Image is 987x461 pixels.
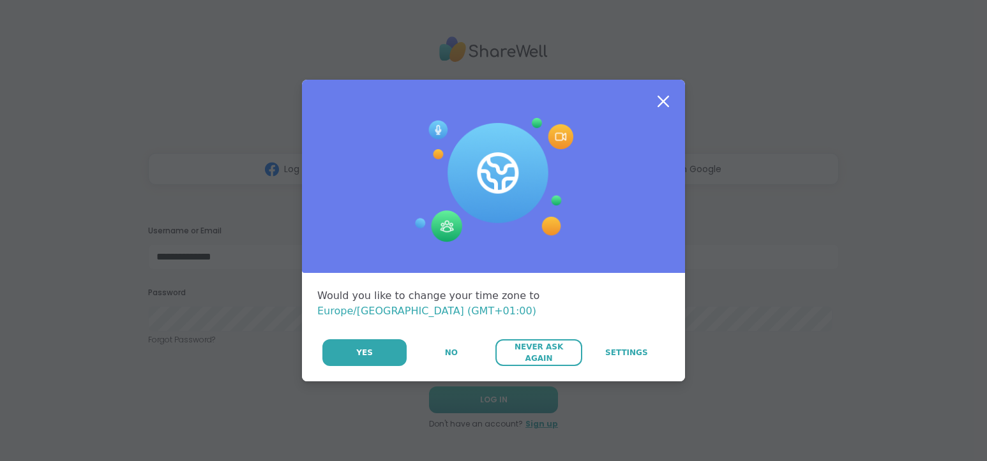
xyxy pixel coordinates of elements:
span: Yes [356,347,373,358]
span: Settings [605,347,648,358]
button: No [408,339,494,366]
div: Would you like to change your time zone to [317,288,670,319]
a: Settings [584,339,670,366]
img: Session Experience [414,118,573,243]
button: Yes [322,339,407,366]
button: Never Ask Again [495,339,582,366]
span: No [445,347,458,358]
span: Never Ask Again [502,341,575,364]
span: Europe/[GEOGRAPHIC_DATA] (GMT+01:00) [317,305,536,317]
